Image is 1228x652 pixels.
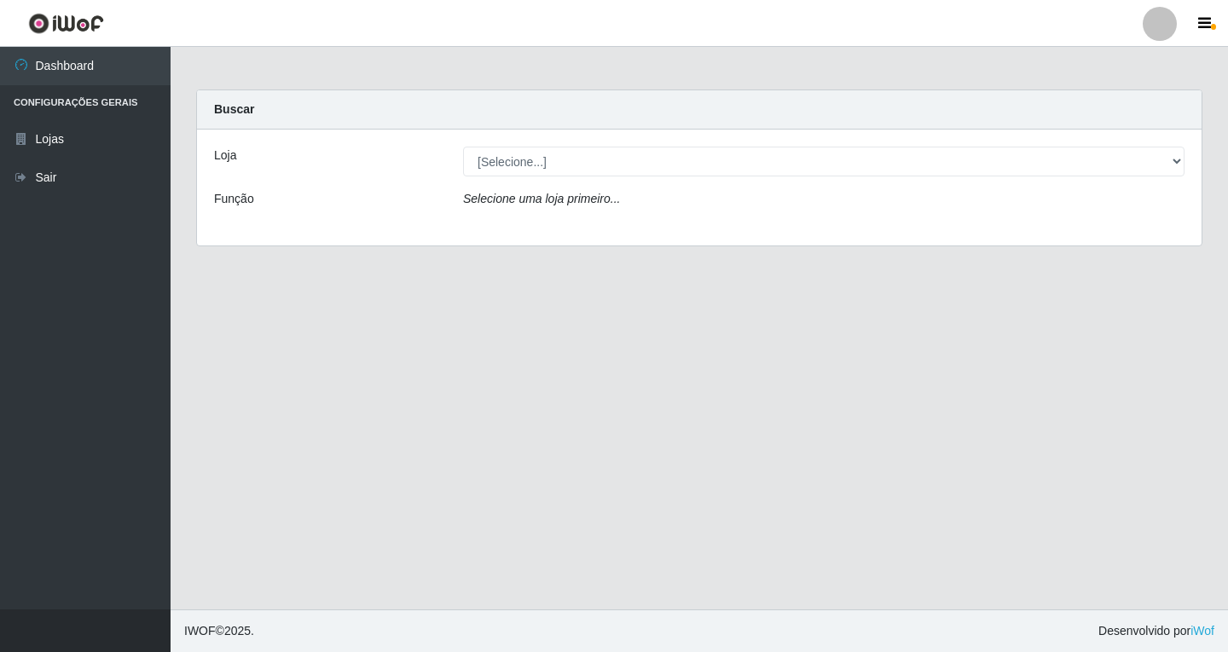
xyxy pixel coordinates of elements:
[214,190,254,208] label: Função
[1190,624,1214,638] a: iWof
[214,102,254,116] strong: Buscar
[184,622,254,640] span: © 2025 .
[463,192,620,205] i: Selecione uma loja primeiro...
[1098,622,1214,640] span: Desenvolvido por
[28,13,104,34] img: CoreUI Logo
[184,624,216,638] span: IWOF
[214,147,236,164] label: Loja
